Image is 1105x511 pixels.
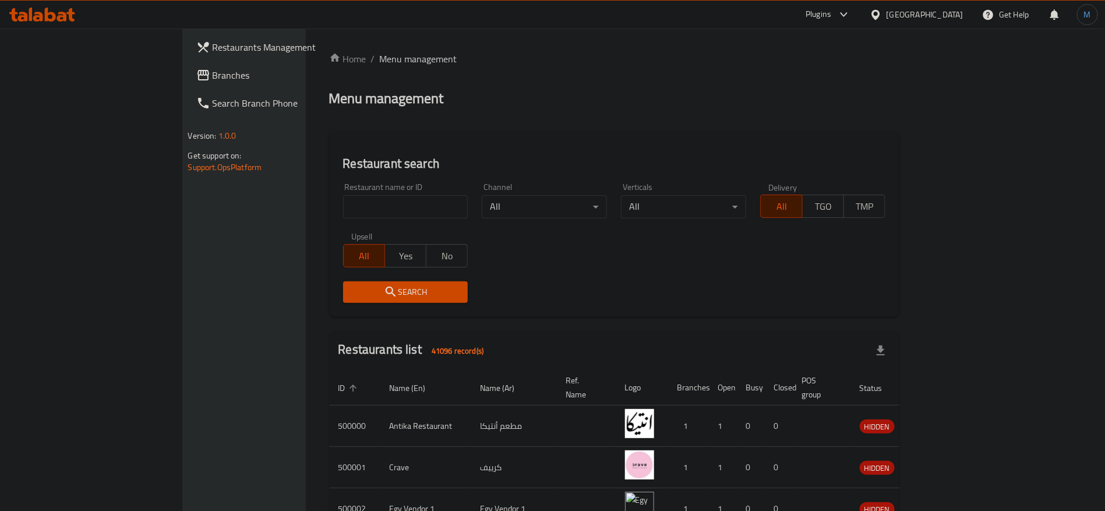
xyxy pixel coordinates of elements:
[807,198,839,215] span: TGO
[668,370,709,406] th: Branches
[481,381,530,395] span: Name (Ar)
[737,370,765,406] th: Busy
[566,373,602,401] span: Ref. Name
[709,447,737,488] td: 1
[380,406,471,447] td: Antika Restaurant
[765,406,793,447] td: 0
[482,195,607,219] div: All
[213,40,358,54] span: Restaurants Management
[802,195,844,218] button: TGO
[380,447,471,488] td: Crave
[343,195,468,219] input: Search for restaurant name or ID..
[860,381,898,395] span: Status
[380,52,457,66] span: Menu management
[849,198,881,215] span: TMP
[426,244,468,267] button: No
[765,370,793,406] th: Closed
[425,346,490,357] span: 41096 record(s)
[425,341,490,360] div: Total records count
[352,285,459,299] span: Search
[343,281,468,303] button: Search
[471,447,557,488] td: كرييف
[765,447,793,488] td: 0
[668,406,709,447] td: 1
[709,406,737,447] td: 1
[188,160,262,175] a: Support.OpsPlatform
[616,370,668,406] th: Logo
[187,33,367,61] a: Restaurants Management
[806,8,831,22] div: Plugins
[348,248,380,265] span: All
[338,341,491,360] h2: Restaurants list
[860,461,895,475] span: HIDDEN
[371,52,375,66] li: /
[802,373,836,401] span: POS group
[765,198,797,215] span: All
[621,195,746,219] div: All
[187,89,367,117] a: Search Branch Phone
[709,370,737,406] th: Open
[1084,8,1091,21] span: M
[390,381,441,395] span: Name (En)
[218,128,236,143] span: 1.0.0
[338,381,361,395] span: ID
[887,8,963,21] div: [GEOGRAPHIC_DATA]
[329,52,900,66] nav: breadcrumb
[843,195,885,218] button: TMP
[188,148,242,163] span: Get support on:
[343,244,385,267] button: All
[760,195,802,218] button: All
[860,420,895,434] div: HIDDEN
[431,248,463,265] span: No
[343,155,886,172] h2: Restaurant search
[471,406,557,447] td: مطعم أنتيكا
[625,450,654,480] img: Crave
[329,89,444,108] h2: Menu management
[213,96,358,110] span: Search Branch Phone
[390,248,422,265] span: Yes
[668,447,709,488] td: 1
[351,232,373,241] label: Upsell
[768,183,797,191] label: Delivery
[384,244,426,267] button: Yes
[187,61,367,89] a: Branches
[188,128,217,143] span: Version:
[860,420,895,434] span: HIDDEN
[737,447,765,488] td: 0
[737,406,765,447] td: 0
[625,409,654,438] img: Antika Restaurant
[213,68,358,82] span: Branches
[867,337,895,365] div: Export file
